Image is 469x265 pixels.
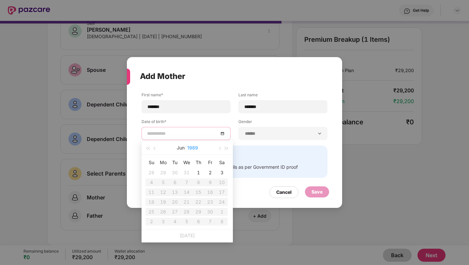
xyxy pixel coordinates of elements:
[142,119,231,127] label: Date of birth*
[216,168,228,178] td: 1989-06-03
[147,169,155,177] div: 28
[177,141,185,154] button: Jun
[145,168,157,178] td: 1989-05-28
[192,168,204,178] td: 1989-06-01
[181,157,192,168] th: We
[157,168,169,178] td: 1989-05-29
[194,169,202,177] div: 1
[204,157,216,168] th: Fr
[169,157,181,168] th: Tu
[157,157,169,168] th: Mo
[192,157,204,168] th: Th
[311,188,323,195] div: Save
[216,157,228,168] th: Sa
[218,169,226,177] div: 3
[206,169,214,177] div: 2
[238,119,327,127] label: Gender
[169,168,181,178] td: 1989-05-30
[181,168,192,178] td: 1989-05-31
[140,64,313,89] div: Add Mother
[183,169,190,177] div: 31
[142,92,231,100] label: First name*
[145,157,157,168] th: Su
[204,168,216,178] td: 1989-06-02
[171,169,179,177] div: 30
[276,189,292,196] div: Cancel
[180,233,195,238] a: [DATE]
[159,169,167,177] div: 29
[187,141,198,154] button: 1989
[238,92,327,100] label: Last name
